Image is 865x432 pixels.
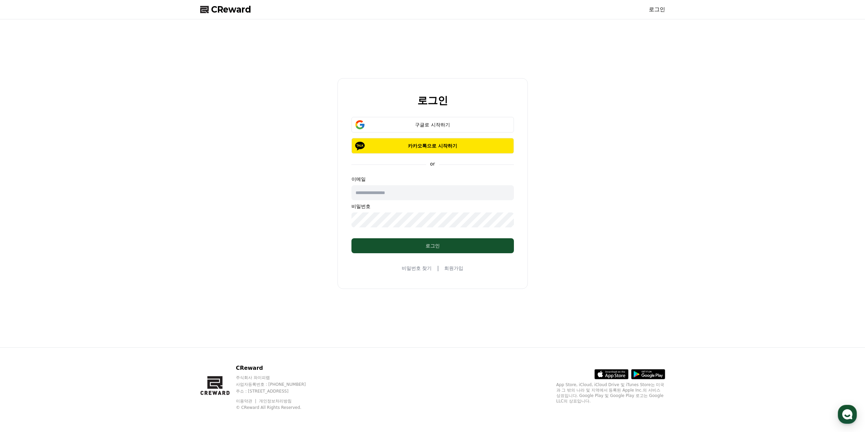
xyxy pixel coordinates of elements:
[361,121,504,128] div: 구글로 시작하기
[365,242,500,249] div: 로그인
[351,203,514,210] p: 비밀번호
[236,405,319,410] p: © CReward All Rights Reserved.
[351,117,514,133] button: 구글로 시작하기
[556,382,665,404] p: App Store, iCloud, iCloud Drive 및 iTunes Store는 미국과 그 밖의 나라 및 지역에서 등록된 Apple Inc.의 서비스 상표입니다. Goo...
[236,399,257,403] a: 이용약관
[211,4,251,15] span: CReward
[236,364,319,372] p: CReward
[236,375,319,380] p: 주식회사 와이피랩
[351,138,514,154] button: 카카오톡으로 시작하기
[236,388,319,394] p: 주소 : [STREET_ADDRESS]
[236,382,319,387] p: 사업자등록번호 : [PHONE_NUMBER]
[200,4,251,15] a: CReward
[259,399,292,403] a: 개인정보처리방침
[417,95,448,106] h2: 로그인
[649,5,665,14] a: 로그인
[361,142,504,149] p: 카카오톡으로 시작하기
[437,264,439,272] span: |
[351,176,514,183] p: 이메일
[426,160,439,167] p: or
[444,265,463,272] a: 회원가입
[351,238,514,253] button: 로그인
[402,265,432,272] a: 비밀번호 찾기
